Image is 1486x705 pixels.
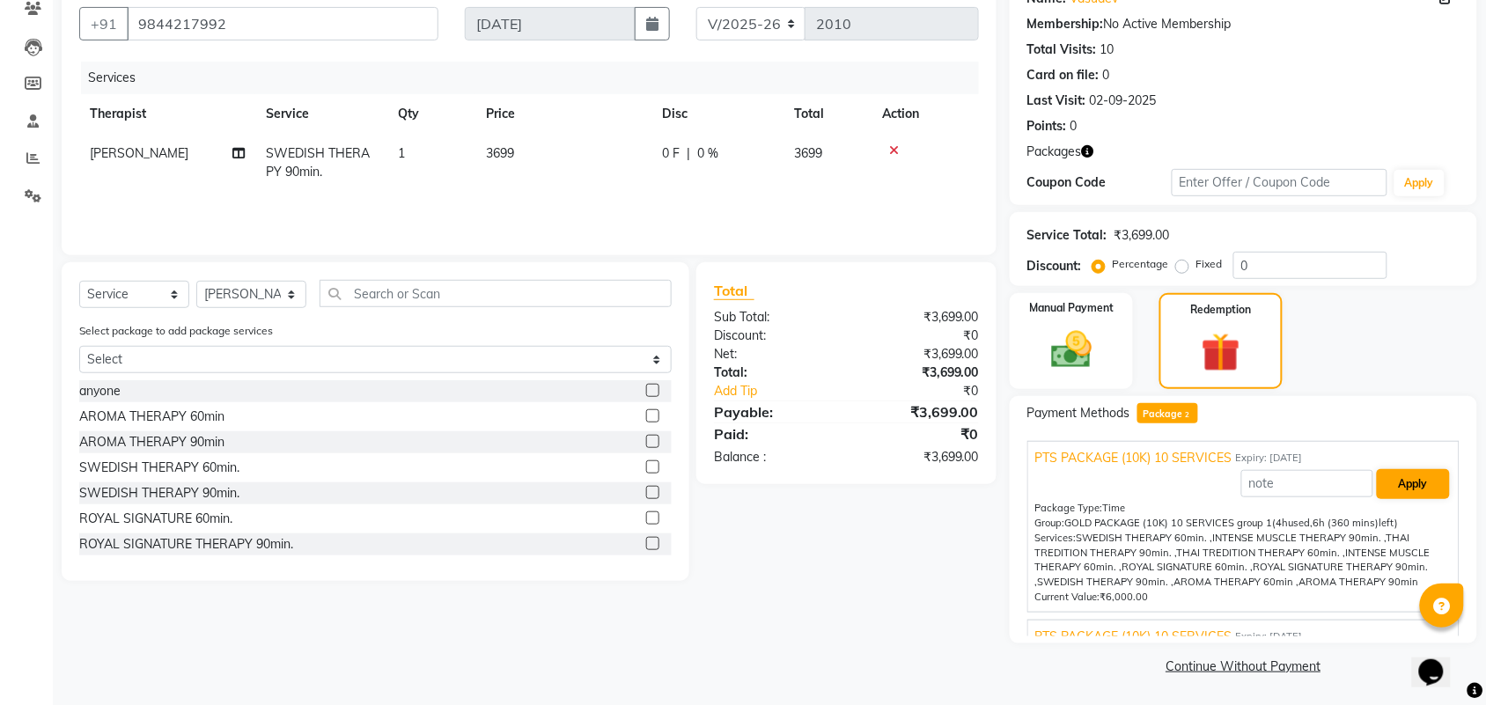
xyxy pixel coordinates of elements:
div: ROYAL SIGNATURE THERAPY 90min. [79,535,293,554]
div: No Active Membership [1027,15,1460,33]
img: _gift.svg [1189,328,1253,377]
label: Fixed [1196,256,1223,272]
div: 0 [1070,117,1078,136]
div: ₹3,699.00 [846,308,992,327]
span: used, left) [1065,517,1399,529]
div: Total Visits: [1027,40,1097,59]
span: Time [1103,502,1126,514]
div: Paid: [701,423,847,444]
input: Enter Offer / Coupon Code [1172,169,1387,196]
div: Discount: [1027,257,1082,275]
label: Percentage [1113,256,1169,272]
input: note [1241,470,1373,497]
input: Search or Scan [320,280,672,307]
div: 02-09-2025 [1090,92,1157,110]
div: Sub Total: [701,308,847,327]
div: ₹3,699.00 [1114,226,1170,245]
span: [PERSON_NAME] [90,145,188,161]
div: Discount: [701,327,847,345]
span: (4h [1273,517,1289,529]
span: SWEDISH THERAPY 90min. [266,145,370,180]
div: Last Visit: [1027,92,1086,110]
div: ROYAL SIGNATURE 60min. [79,510,232,528]
span: 2 [1182,410,1192,421]
label: Select package to add package services [79,323,273,339]
span: SWEDISH THERAPY 60min. , [1077,532,1213,544]
img: _cash.svg [1039,327,1105,373]
div: ₹0 [846,423,992,444]
span: 0 % [697,144,718,163]
span: 3699 [794,145,822,161]
div: ₹3,699.00 [846,364,992,382]
span: | [687,144,690,163]
div: ₹3,699.00 [846,448,992,466]
span: 6h (360 mins) [1313,517,1379,529]
div: AROMA THERAPY 90min [79,433,224,452]
span: GOLD PACKAGE (10K) 10 SERVICES group 1 [1065,517,1273,529]
div: 0 [1103,66,1110,84]
span: 3699 [486,145,514,161]
span: THAI TREDITION THERAPY 90min. , [1035,532,1410,559]
div: ₹0 [846,327,992,345]
label: Manual Payment [1029,300,1114,316]
div: Net: [701,345,847,364]
div: SWEDISH THERAPY 60min. [79,459,239,477]
div: SWEDISH THERAPY 90min. [79,484,239,503]
th: Disc [651,94,783,134]
span: 0 F [662,144,680,163]
div: Points: [1027,117,1067,136]
button: Apply [1394,170,1445,196]
span: Group: [1035,517,1065,529]
span: 1 [398,145,405,161]
input: Search by Name/Mobile/Email/Code [127,7,438,40]
span: Package [1137,403,1198,423]
th: Qty [387,94,475,134]
button: +91 [79,7,129,40]
span: INTENSE MUSCLE THERAPY 90min. , [1213,532,1387,544]
span: THAI TREDITION THERAPY 60min. , [1177,547,1346,559]
div: ₹3,699.00 [846,345,992,364]
button: Apply [1377,469,1450,499]
div: Balance : [701,448,847,466]
span: Expiry: [DATE] [1236,451,1303,466]
div: ₹0 [871,382,992,400]
span: ROYAL SIGNATURE 60min. , [1122,561,1254,573]
span: SWEDISH THERAPY 90min. , [1038,576,1174,588]
span: AROMA THERAPY 60min , [1174,576,1299,588]
span: PTS PACKAGE (10K) 10 SERVICES [1035,449,1232,467]
span: Package Type: [1035,502,1103,514]
span: AROMA THERAPY 90min [1299,576,1419,588]
span: Packages [1027,143,1082,161]
span: ₹6,000.00 [1100,591,1149,603]
span: Payment Methods [1027,404,1130,422]
span: Services: [1035,532,1077,544]
div: Card on file: [1027,66,1100,84]
a: Add Tip [701,382,871,400]
th: Service [255,94,387,134]
span: Total [714,282,754,300]
span: Expiry: [DATE] [1236,629,1303,644]
div: Service Total: [1027,226,1107,245]
th: Total [783,94,872,134]
th: Price [475,94,651,134]
div: Services [81,62,992,94]
a: Continue Without Payment [1013,657,1474,676]
span: Current Value: [1035,591,1100,603]
div: Total: [701,364,847,382]
div: 10 [1100,40,1114,59]
iframe: chat widget [1412,635,1468,687]
span: PTS PACKAGE (10K) 10 SERVICES [1035,628,1232,646]
div: AROMA THERAPY 60min [79,408,224,426]
div: Membership: [1027,15,1104,33]
th: Action [872,94,979,134]
div: ₹3,699.00 [846,401,992,422]
div: anyone [79,382,121,400]
label: Redemption [1191,302,1252,318]
div: Payable: [701,401,847,422]
div: Coupon Code [1027,173,1172,192]
th: Therapist [79,94,255,134]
